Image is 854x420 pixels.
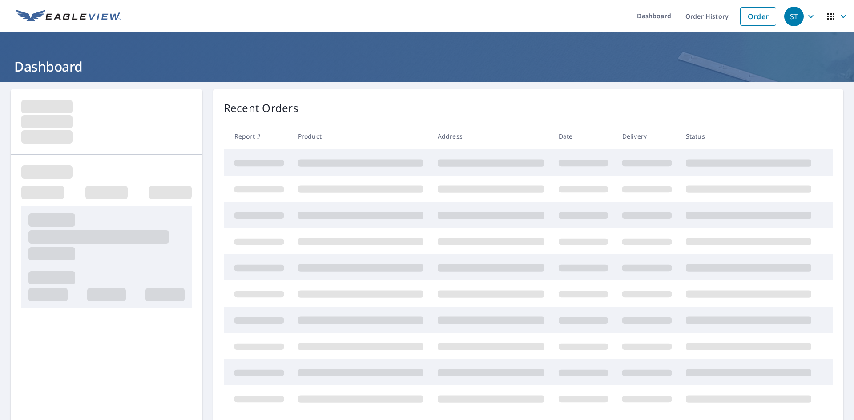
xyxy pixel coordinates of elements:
th: Status [679,123,818,149]
div: ST [784,7,804,26]
p: Recent Orders [224,100,298,116]
th: Delivery [615,123,679,149]
th: Report # [224,123,291,149]
th: Date [552,123,615,149]
th: Address [431,123,552,149]
a: Order [740,7,776,26]
th: Product [291,123,431,149]
h1: Dashboard [11,57,843,76]
img: EV Logo [16,10,121,23]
